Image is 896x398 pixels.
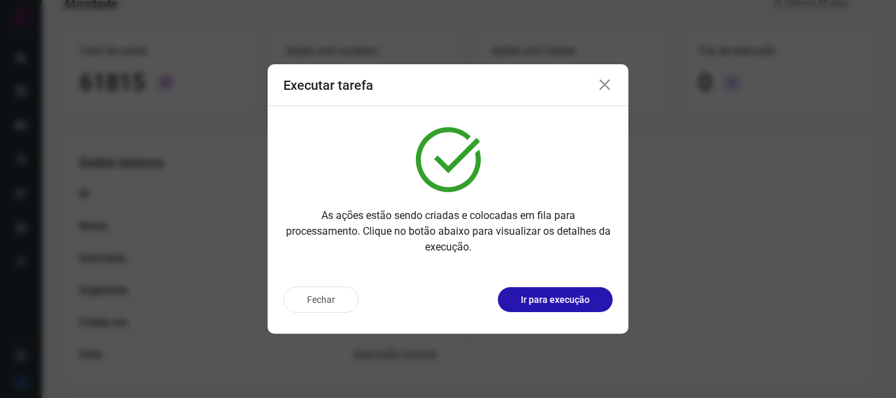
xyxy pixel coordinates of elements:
[498,287,613,312] button: Ir para execução
[283,77,373,93] h3: Executar tarefa
[283,208,613,255] p: As ações estão sendo criadas e colocadas em fila para processamento. Clique no botão abaixo para ...
[283,287,359,313] button: Fechar
[521,293,590,307] p: Ir para execução
[416,127,481,192] img: verified.svg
